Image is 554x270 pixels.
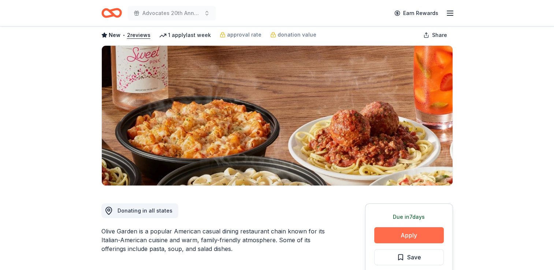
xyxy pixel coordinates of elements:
[101,4,122,22] a: Home
[127,31,150,40] button: 2reviews
[159,31,211,40] div: 1 apply last week
[407,252,421,262] span: Save
[101,227,330,253] div: Olive Garden is a popular American casual dining restaurant chain known for its Italian-American ...
[390,7,443,20] a: Earn Rewards
[432,31,447,40] span: Share
[417,28,453,42] button: Share
[270,30,316,39] a: donation value
[220,30,261,39] a: approval rate
[109,31,120,40] span: New
[374,227,444,243] button: Apply
[122,32,125,38] span: •
[102,46,453,185] img: Image for Olive Garden
[118,207,172,214] span: Donating in all states
[227,30,261,39] span: approval rate
[142,9,201,18] span: Advocates 20th Annual Charity Golf Tournament
[374,249,444,265] button: Save
[128,6,216,20] button: Advocates 20th Annual Charity Golf Tournament
[374,213,444,221] div: Due in 7 days
[278,30,316,39] span: donation value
